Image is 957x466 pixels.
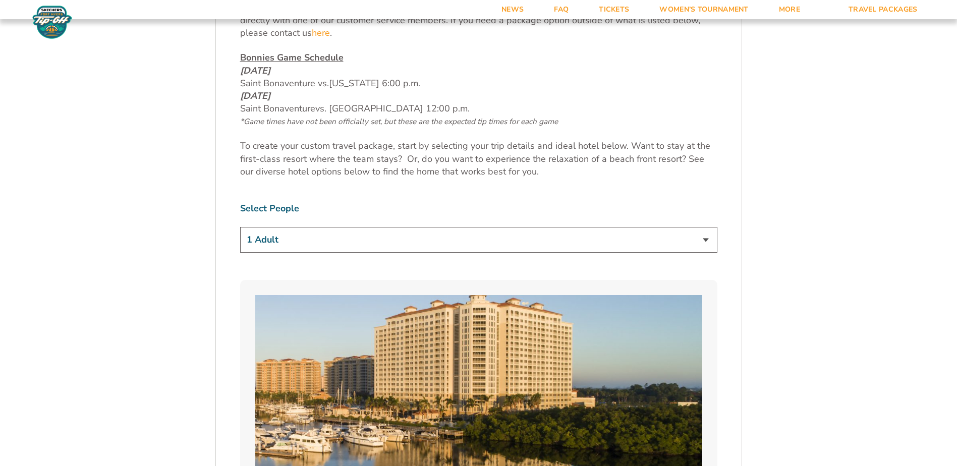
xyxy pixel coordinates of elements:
label: Select People [240,202,717,215]
p: Saint Bonaventure Saint Bonaventure [240,51,717,128]
em: [DATE] [240,65,270,77]
img: Fort Myers Tip-Off [30,5,74,39]
span: [US_STATE] 6:00 p.m. [329,77,420,89]
em: [DATE] [240,90,270,102]
span: vs. [318,77,329,89]
span: *Game times have not been officially set, but these are the expected tip times for each game [240,116,558,127]
u: Bonnies Game Schedule [240,51,344,64]
span: vs. [315,102,326,114]
span: [GEOGRAPHIC_DATA] 12:00 p.m. [240,102,558,127]
a: here [312,27,330,39]
p: To create your custom travel package, start by selecting your trip details and ideal hotel below.... [240,140,717,178]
